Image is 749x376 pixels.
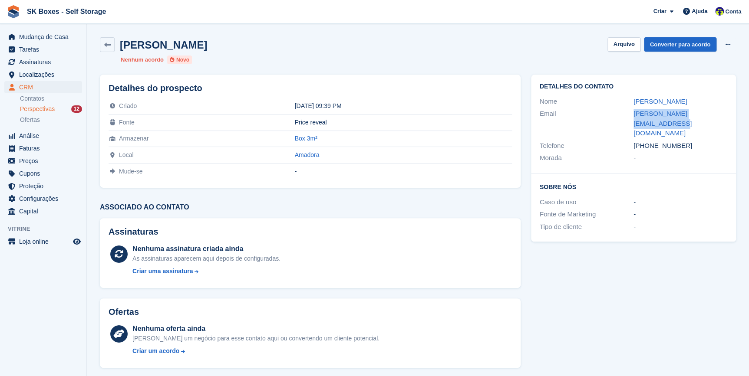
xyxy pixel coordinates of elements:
span: Perspectivas [20,105,55,113]
img: stora-icon-8386f47178a22dfd0bd8f6a31ec36ba5ce8667c1dd55bd0f319d3a0aa187defe.svg [7,5,20,18]
div: Tipo de cliente [540,222,634,232]
a: menu [4,31,82,43]
a: [PERSON_NAME][EMAIL_ADDRESS][DOMAIN_NAME] [634,110,692,137]
div: Nenhuma oferta ainda [132,324,379,334]
span: Armazenar [119,135,148,142]
span: Cupons [19,167,71,180]
h2: Detalhes do contato [540,83,727,90]
div: [DATE] 09:39 PM [295,102,512,109]
span: Tarefas [19,43,71,56]
div: Email [540,109,634,138]
a: menu [4,180,82,192]
a: menu [4,193,82,205]
span: Assinaturas [19,56,71,68]
div: [PERSON_NAME] um negócio para esse contato aqui ou convertendo um cliente potencial. [132,334,379,343]
span: Fonte [119,119,135,126]
a: menu [4,69,82,81]
a: menu [4,235,82,248]
a: Perspectivas 12 [20,105,82,114]
div: Criar uma assinatura [132,267,193,276]
a: [PERSON_NAME] [634,98,687,105]
img: Rita Ferreira [715,7,724,16]
a: menu [4,167,82,180]
h2: Assinaturas [109,227,512,237]
a: Contatos [20,95,82,103]
a: SK Boxes - Self Storage [23,4,109,19]
a: Amadora [295,151,320,158]
a: menu [4,205,82,217]
h3: Associado ao contato [100,203,521,211]
button: Arquivo [607,37,640,52]
span: Análise [19,130,71,142]
a: Loja de pré-visualização [72,236,82,247]
span: Faturas [19,142,71,154]
span: Mude-se [119,168,142,175]
a: menu [4,130,82,142]
a: Ofertas [20,115,82,124]
a: Box 3m² [295,135,317,142]
div: - [634,197,727,207]
a: menu [4,81,82,93]
span: Configurações [19,193,71,205]
h2: Sobre Nós [540,182,727,191]
span: Vitrine [8,225,86,233]
span: Ofertas [20,116,40,124]
span: Capital [19,205,71,217]
h2: Detalhes do prospecto [109,83,512,93]
div: - [634,222,727,232]
div: - [295,168,512,175]
a: menu [4,43,82,56]
div: - [634,209,727,219]
div: Fonte de Marketing [540,209,634,219]
div: [PHONE_NUMBER] [634,141,727,151]
span: Local [119,151,133,158]
div: Nome [540,97,634,107]
div: Morada [540,153,634,163]
span: Conta [725,7,741,16]
a: Criar uma assinatura [132,267,280,276]
span: Localizações [19,69,71,81]
a: Criar um acordo [132,347,379,356]
span: Proteção [19,180,71,192]
div: As assinaturas aparecem aqui depois de configuradas. [132,254,280,263]
span: Criado [119,102,137,109]
a: menu [4,56,82,68]
div: Price reveal [295,119,512,126]
div: Nenhuma assinatura criada ainda [132,244,280,254]
span: Preços [19,155,71,167]
h2: Ofertas [109,307,139,317]
span: CRM [19,81,71,93]
h2: [PERSON_NAME] [120,39,207,51]
span: Ajuda [692,7,707,16]
span: Loja online [19,235,71,248]
li: Nenhum acordo [121,56,164,64]
div: Caso de uso [540,197,634,207]
a: Converter para acordo [644,37,716,52]
div: 12 [71,105,82,113]
span: Mudança de Casa [19,31,71,43]
div: - [634,153,727,163]
li: Novo [167,56,192,64]
div: Telefone [540,141,634,151]
div: Criar um acordo [132,347,179,356]
a: menu [4,155,82,167]
a: menu [4,142,82,154]
span: Criar [653,7,666,16]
